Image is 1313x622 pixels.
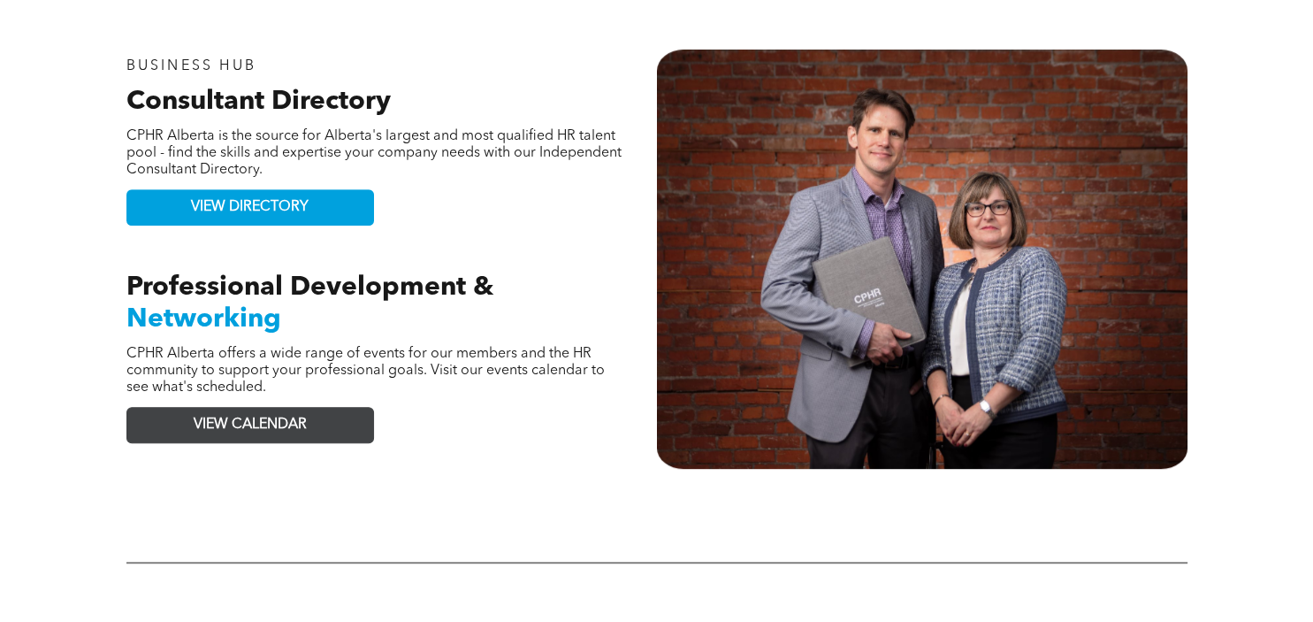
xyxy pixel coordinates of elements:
a: VIEW DIRECTORY [126,189,374,226]
strong: Consultant Directory [126,88,391,115]
span: VIEW CALENDAR [194,417,307,434]
span: BUSINESS HUB [126,59,256,73]
span: CPHR Alberta is the source for Alberta's largest and most qualified HR talent pool - find the ski... [126,129,622,177]
span: Networking [126,306,281,333]
span: VIEW DIRECTORY [191,199,309,216]
a: VIEW CALENDAR [126,407,374,443]
img: 256A6295-ae81ebd7-1920w.png [657,50,1187,470]
span: CPHR Alberta offers a wide range of events for our members and the HR community to support your p... [126,347,605,395]
span: Professional Development & [126,274,493,301]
